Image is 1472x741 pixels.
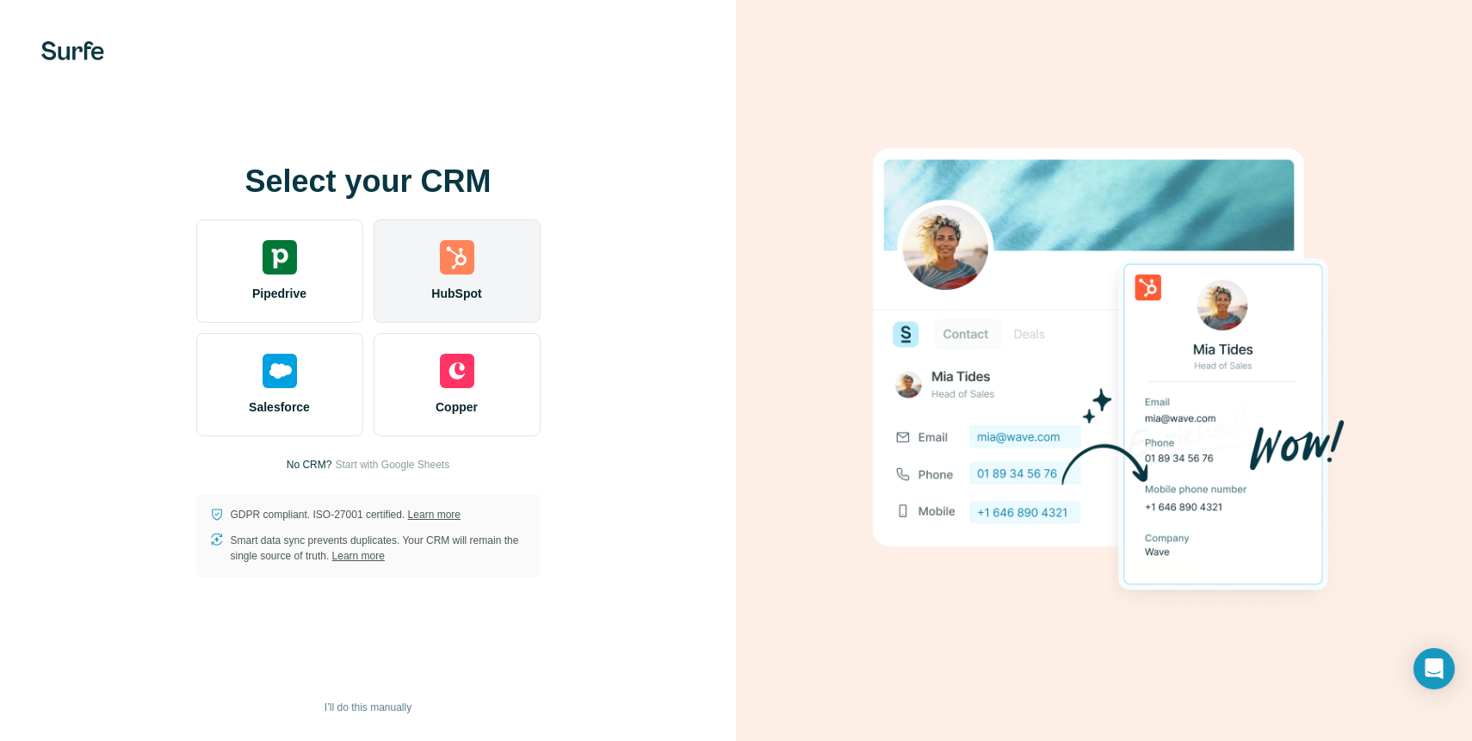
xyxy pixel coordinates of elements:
[231,533,527,564] p: Smart data sync prevents duplicates. Your CRM will remain the single source of truth.
[335,457,449,472] button: Start with Google Sheets
[325,700,411,715] span: I’ll do this manually
[41,41,104,60] img: Surfe's logo
[249,398,310,416] span: Salesforce
[440,354,474,388] img: copper's logo
[287,457,332,472] p: No CRM?
[196,164,541,199] h1: Select your CRM
[436,398,478,416] span: Copper
[263,240,297,275] img: pipedrive's logo
[863,121,1345,621] img: HUBSPOT image
[332,550,385,562] a: Learn more
[408,509,461,521] a: Learn more
[440,240,474,275] img: hubspot's logo
[252,285,306,302] span: Pipedrive
[431,285,481,302] span: HubSpot
[263,354,297,388] img: salesforce's logo
[312,695,424,720] button: I’ll do this manually
[1413,648,1455,689] div: Open Intercom Messenger
[231,507,461,522] p: GDPR compliant. ISO-27001 certified.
